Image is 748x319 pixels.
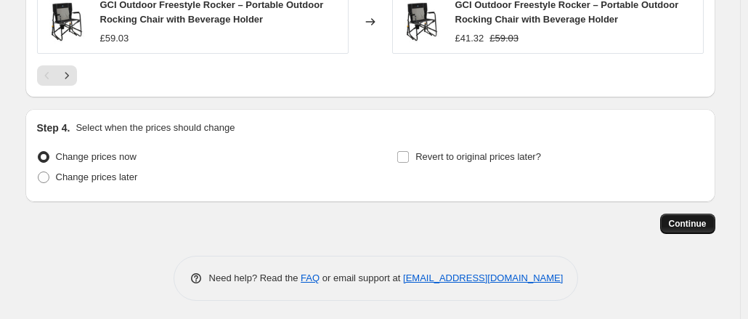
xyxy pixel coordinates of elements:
span: Change prices now [56,151,137,162]
button: Continue [660,214,715,234]
span: Continue [669,218,707,230]
a: FAQ [301,272,320,283]
span: or email support at [320,272,403,283]
button: Next [57,65,77,86]
div: £59.03 [100,31,129,46]
a: [EMAIL_ADDRESS][DOMAIN_NAME] [403,272,563,283]
span: Revert to original prices later? [415,151,541,162]
p: Select when the prices should change [76,121,235,135]
div: £41.32 [455,31,484,46]
nav: Pagination [37,65,77,86]
span: Need help? Read the [209,272,301,283]
h2: Step 4. [37,121,70,135]
span: Change prices later [56,171,138,182]
strike: £59.03 [489,31,519,46]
